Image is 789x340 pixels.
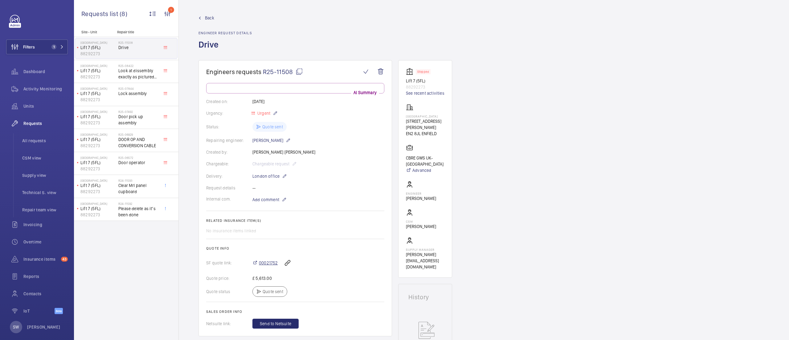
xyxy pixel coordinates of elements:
[406,131,444,137] p: EN2 8JL ENFIELD
[406,118,444,131] p: [STREET_ADDRESS][PERSON_NAME]
[74,30,115,34] p: Site - Unit
[118,182,159,195] span: Clear Mrl panel cupboard
[118,44,159,51] span: Drive
[23,120,68,126] span: Requests
[80,68,116,74] p: Lift 7 (5FL)
[6,39,68,54] button: Filters1
[206,68,262,76] span: Engineers requests
[23,68,68,75] span: Dashboard
[252,197,279,203] span: Add comment
[81,10,120,18] span: Requests list
[23,222,68,228] span: Invoicing
[406,68,416,75] img: elevator.svg
[406,78,444,84] p: Lift 7 (5FL)
[80,114,116,120] p: Lift 7 (5FL)
[118,68,159,80] span: Look at dissembly exactly as pictured please
[80,156,116,160] p: [GEOGRAPHIC_DATA]
[23,291,68,297] span: Contacts
[80,202,116,205] p: [GEOGRAPHIC_DATA]
[406,220,436,223] p: CSM
[51,44,56,49] span: 1
[117,30,158,34] p: Repair title
[80,160,116,166] p: Lift 7 (5FL)
[263,68,303,76] span: R25-11508
[118,90,159,97] span: Lock assembly
[22,207,68,213] span: Repair team view
[406,84,444,90] p: 88292273
[118,136,159,149] span: DOOR OP AND CONVERSION CABLE
[22,172,68,178] span: Supply view
[417,71,429,73] p: Stopped
[256,111,270,116] span: Urgent
[118,179,159,182] h2: R24-11593
[80,189,116,195] p: 88292273
[80,64,116,68] p: [GEOGRAPHIC_DATA]
[252,319,299,329] button: Send to Netsuite
[252,172,287,180] p: London office
[406,195,436,201] p: [PERSON_NAME]
[260,321,291,327] span: Send to Netsuite
[118,156,159,160] h2: R25-06572
[22,189,68,196] span: Technical S. view
[118,202,159,205] h2: R24-11592
[406,248,444,251] p: Supply manager
[118,41,159,44] h2: R25-11508
[23,273,68,280] span: Reports
[351,89,379,96] p: AI Summary
[23,256,59,262] span: Insurance items
[80,97,116,103] p: 88292273
[406,192,436,195] p: Engineer
[55,308,63,314] span: Beta
[80,74,116,80] p: 88292273
[80,136,116,143] p: Lift 7 (5FL)
[27,324,60,330] p: [PERSON_NAME]
[80,120,116,126] p: 88292273
[118,110,159,114] h2: R25-07492
[80,143,116,149] p: 88292273
[198,31,252,35] h2: Engineer request details
[406,251,444,270] p: [PERSON_NAME][EMAIL_ADDRESS][DOMAIN_NAME]
[259,260,278,266] span: 00021752
[23,239,68,245] span: Overtime
[61,257,68,262] span: 43
[80,110,116,114] p: [GEOGRAPHIC_DATA]
[206,309,384,314] h2: Sales order info
[13,324,19,330] p: SW
[22,155,68,161] span: CSM view
[118,133,159,136] h2: R25-06929
[252,137,291,144] p: [PERSON_NAME]
[205,15,214,21] span: Back
[80,51,116,57] p: 88292273
[80,182,116,189] p: Lift 7 (5FL)
[198,39,252,60] h1: Drive
[80,179,116,182] p: [GEOGRAPHIC_DATA]
[23,103,68,109] span: Units
[206,218,384,223] h2: Related insurance item(s)
[406,90,444,96] a: See recent activities
[406,167,444,173] a: Advanced
[118,114,159,126] span: Door pick up assembly
[118,205,159,218] span: Please delete as it’s been done
[118,64,159,68] h2: R25-08422
[406,223,436,230] p: [PERSON_NAME]
[80,41,116,44] p: [GEOGRAPHIC_DATA]
[23,44,35,50] span: Filters
[118,160,159,166] span: Door operator
[408,294,442,300] h1: History
[80,44,116,51] p: Lift 7 (5FL)
[118,87,159,90] h2: R25-07844
[80,166,116,172] p: 88292273
[80,205,116,212] p: Lift 7 (5FL)
[80,212,116,218] p: 88292273
[406,155,444,167] p: CBRE GWS UK- [GEOGRAPHIC_DATA]
[22,138,68,144] span: All requests
[23,308,55,314] span: IoT
[80,133,116,136] p: [GEOGRAPHIC_DATA]
[23,86,68,92] span: Activity Monitoring
[252,260,278,266] a: 00021752
[206,246,384,251] h2: Quote info
[406,114,444,118] p: [GEOGRAPHIC_DATA]
[80,87,116,90] p: [GEOGRAPHIC_DATA]
[80,90,116,97] p: Lift 7 (5FL)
